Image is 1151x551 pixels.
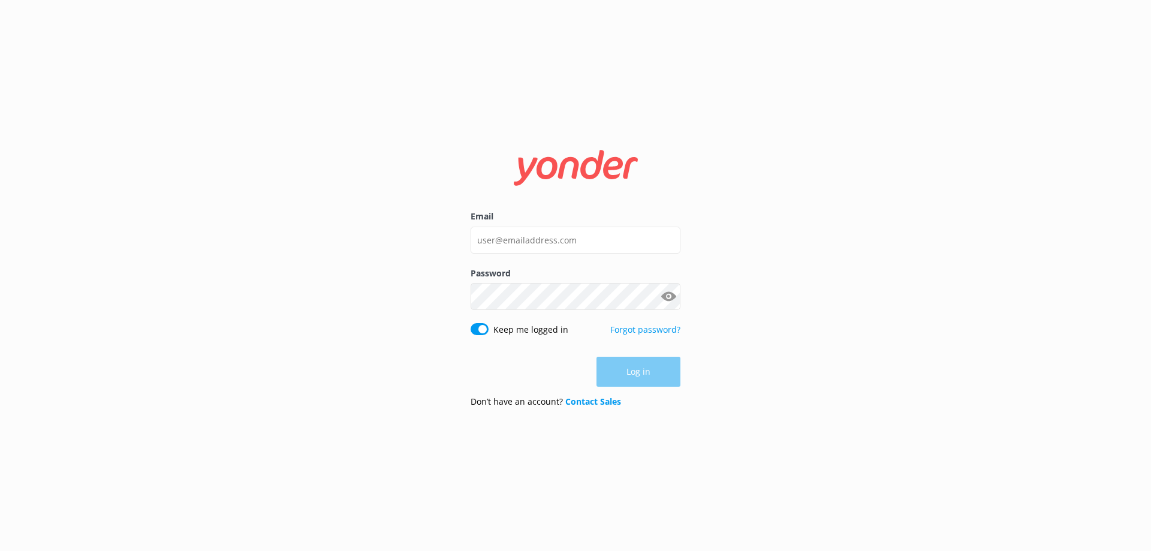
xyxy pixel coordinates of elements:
[565,396,621,407] a: Contact Sales
[656,285,680,309] button: Show password
[471,210,680,223] label: Email
[610,324,680,335] a: Forgot password?
[471,227,680,254] input: user@emailaddress.com
[471,267,680,280] label: Password
[493,323,568,336] label: Keep me logged in
[471,395,621,408] p: Don’t have an account?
